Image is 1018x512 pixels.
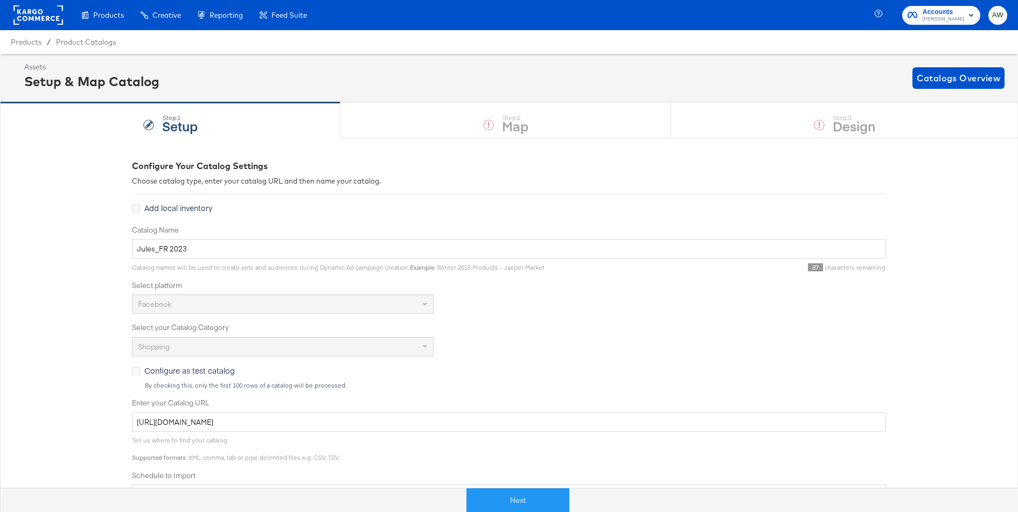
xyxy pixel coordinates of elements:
div: Step: 1 [162,114,198,122]
span: Feed Suite [271,11,307,19]
div: characters remaining [545,263,886,272]
span: / [41,38,56,46]
label: Schedule to Import [132,471,886,481]
span: 87 [808,263,823,271]
span: Catalogs Overview [917,71,1000,86]
div: Choose catalog type, enter your catalog URL and then name your catalog. [132,176,886,186]
span: Products [11,38,41,46]
span: Catalog names will be used to create sets and audiences during Dynamic Ad campaign creation. : Wi... [132,263,545,271]
div: Configure Your Catalog Settings [132,160,886,172]
button: AW [988,6,1007,25]
button: Accounts[PERSON_NAME] [902,6,980,25]
input: Name your catalog e.g. My Dynamic Product Catalog [132,239,886,259]
strong: Setup [162,117,198,135]
span: Products [93,11,124,19]
strong: Supported formats [132,453,186,461]
span: Facebook [138,299,171,309]
span: Reporting [210,11,243,19]
label: Select platform [132,280,886,291]
label: Enter your Catalog URL [132,398,886,408]
a: Product Catalogs [56,38,116,46]
div: Assets [24,62,159,72]
label: Select your Catalog Category [132,322,886,333]
span: [PERSON_NAME] [923,15,964,24]
span: Configure as test catalog [144,365,235,376]
span: Creative [152,11,181,19]
span: Tell us where to find your catalog. : XML, comma, tab or pipe delimited files e.g. CSV, TSV. [132,436,339,461]
input: Enter Catalog URL, e.g. http://www.example.com/products.xml [132,412,886,432]
span: Accounts [923,6,964,18]
span: Add local inventory [144,202,212,213]
strong: Example [410,263,434,271]
button: Catalogs Overview [912,67,1005,89]
label: Catalog Name [132,225,886,235]
span: AW [993,9,1003,22]
div: Setup & Map Catalog [24,72,159,90]
span: Shopping [138,342,170,352]
div: By checking this, only the first 100 rows of a catalog will be processed. [144,382,886,389]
